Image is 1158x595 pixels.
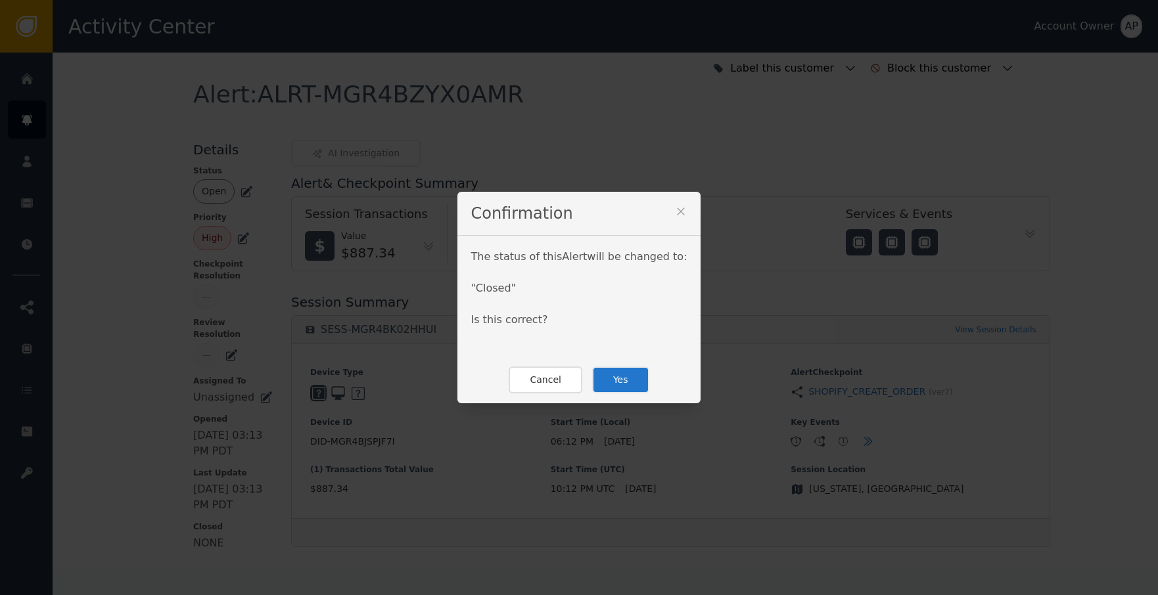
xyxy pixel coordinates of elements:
[509,366,582,393] button: Cancel
[471,313,547,326] span: Is this correct?
[471,282,515,294] span: " Closed "
[592,366,649,393] button: Yes
[457,192,700,236] div: Confirmation
[471,250,687,263] span: The status of this Alert will be changed to:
